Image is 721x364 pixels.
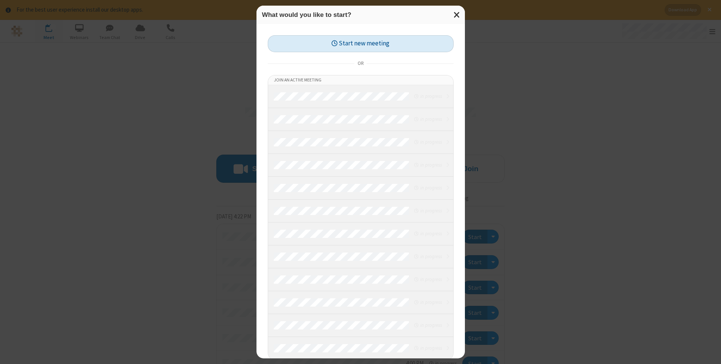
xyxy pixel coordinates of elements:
em: in progress [414,253,442,260]
em: in progress [414,93,442,100]
li: Join an active meeting [268,75,453,85]
em: in progress [414,161,442,168]
em: in progress [414,230,442,237]
em: in progress [414,184,442,191]
button: Close modal [449,6,465,24]
em: in progress [414,276,442,283]
em: in progress [414,138,442,146]
span: or [354,58,367,69]
button: Start new meeting [268,35,454,52]
em: in progress [414,299,442,306]
em: in progress [414,116,442,123]
em: in progress [414,322,442,329]
em: in progress [414,207,442,214]
h3: What would you like to start? [262,11,459,18]
em: in progress [414,344,442,352]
